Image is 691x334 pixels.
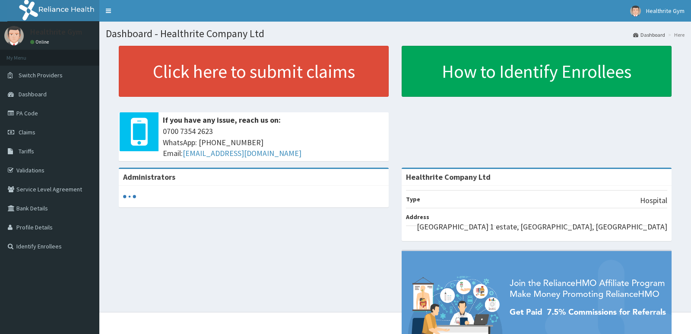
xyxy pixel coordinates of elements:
[123,190,136,203] svg: audio-loading
[106,28,685,39] h1: Dashboard - Healthrite Company Ltd
[19,90,47,98] span: Dashboard
[163,115,281,125] b: If you have any issue, reach us on:
[406,213,429,221] b: Address
[406,172,491,182] strong: Healthrite Company Ltd
[30,28,82,36] p: Healthrite Gym
[183,148,301,158] a: [EMAIL_ADDRESS][DOMAIN_NAME]
[666,31,685,38] li: Here
[417,221,667,232] p: [GEOGRAPHIC_DATA] 1 estate, [GEOGRAPHIC_DATA], [GEOGRAPHIC_DATA]
[633,31,665,38] a: Dashboard
[402,46,672,97] a: How to Identify Enrollees
[4,26,24,45] img: User Image
[406,195,420,203] b: Type
[19,71,63,79] span: Switch Providers
[123,172,175,182] b: Administrators
[19,147,34,155] span: Tariffs
[19,128,35,136] span: Claims
[163,126,384,159] span: 0700 7354 2623 WhatsApp: [PHONE_NUMBER] Email:
[30,39,51,45] a: Online
[119,46,389,97] a: Click here to submit claims
[640,195,667,206] p: Hospital
[646,7,685,15] span: Healthrite Gym
[630,6,641,16] img: User Image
